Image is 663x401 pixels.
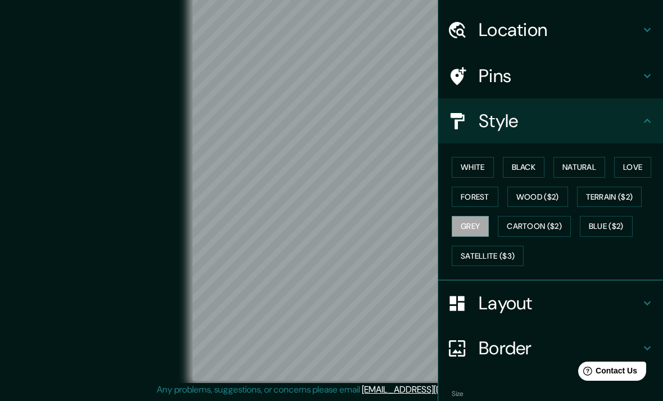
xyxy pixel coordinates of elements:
[507,187,568,208] button: Wood ($2)
[563,357,651,389] iframe: Help widget launcher
[157,383,502,397] p: Any problems, suggestions, or concerns please email .
[452,187,498,208] button: Forest
[452,246,524,267] button: Satellite ($3)
[438,281,663,326] div: Layout
[479,110,641,132] h4: Style
[479,19,641,41] h4: Location
[614,157,651,178] button: Love
[577,187,642,208] button: Terrain ($2)
[580,216,633,237] button: Blue ($2)
[452,389,464,399] label: Size
[479,292,641,314] h4: Layout
[498,216,571,237] button: Cartoon ($2)
[438,98,663,143] div: Style
[479,337,641,359] h4: Border
[438,7,663,52] div: Location
[362,384,501,395] a: [EMAIL_ADDRESS][DOMAIN_NAME]
[438,53,663,98] div: Pins
[452,216,489,237] button: Grey
[503,157,545,178] button: Black
[553,157,605,178] button: Natural
[479,65,641,87] h4: Pins
[438,326,663,371] div: Border
[452,157,494,178] button: White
